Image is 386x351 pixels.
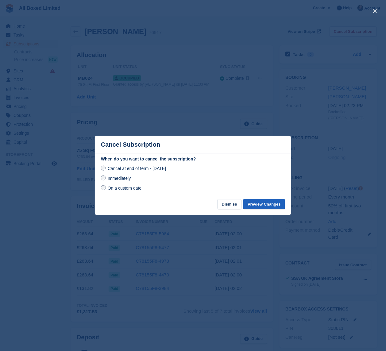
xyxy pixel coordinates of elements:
button: Dismiss [218,199,241,209]
p: Cancel Subscription [101,141,160,148]
button: Preview Changes [243,199,285,209]
button: close [370,6,380,16]
span: Cancel at end of term - [DATE] [108,166,166,171]
span: Immediately [108,176,131,181]
label: When do you want to cancel the subscription? [101,156,285,162]
input: Immediately [101,175,106,180]
input: On a custom date [101,185,106,190]
span: On a custom date [108,186,142,191]
input: Cancel at end of term - [DATE] [101,166,106,171]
